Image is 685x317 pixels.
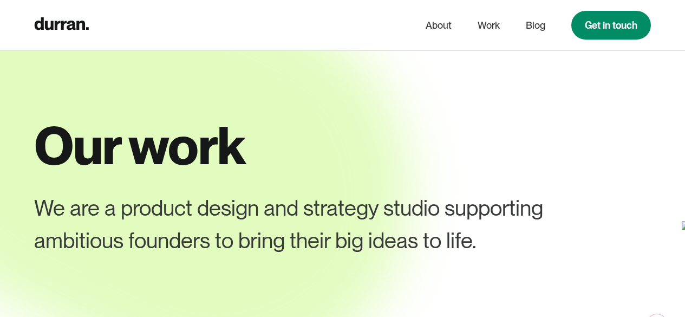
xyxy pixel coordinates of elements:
a: Blog [526,15,545,36]
a: Get in touch [571,11,651,40]
div: We are a product design and strategy studio supporting ambitious founders to bring their big idea... [34,192,589,257]
a: home [34,15,89,36]
a: About [426,15,452,36]
a: Work [478,15,500,36]
h1: Our work [34,117,651,174]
